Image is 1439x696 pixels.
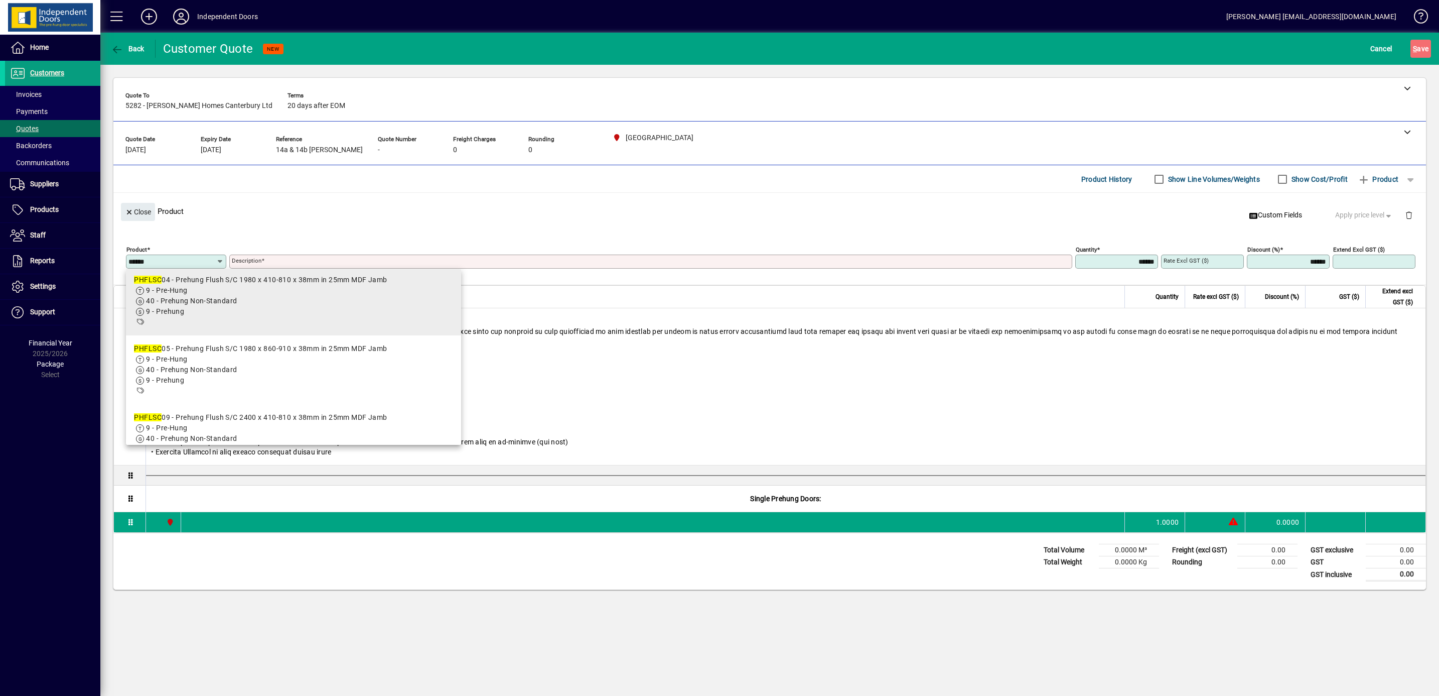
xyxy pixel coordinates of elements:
[126,404,461,473] mat-option: PHFLSC09 - Prehung Flush S/C 2400 x 410-810 x 38mm in 25mm MDF Jamb
[1156,517,1179,527] span: 1.0000
[5,35,100,60] a: Home
[121,203,155,221] button: Close
[125,204,151,220] span: Close
[5,103,100,120] a: Payments
[5,223,100,248] a: Staff
[1410,40,1431,58] button: Save
[133,8,165,26] button: Add
[1164,257,1209,264] mat-label: Rate excl GST ($)
[146,424,187,432] span: 9 - Pre-Hung
[126,246,147,253] mat-label: Product
[1156,291,1179,302] span: Quantity
[1081,171,1132,187] span: Product History
[146,307,184,315] span: 9 - Prehung
[1406,2,1426,35] a: Knowledge Base
[30,69,64,77] span: Customers
[1167,544,1237,556] td: Freight (excl GST)
[1413,41,1428,57] span: ave
[146,297,237,305] span: 40 - Prehung Non-Standard
[100,40,156,58] app-page-header-button: Back
[1249,210,1302,220] span: Custom Fields
[1077,170,1136,188] button: Product History
[134,412,387,423] div: 09 - Prehung Flush S/C 2400 x 410-810 x 38mm in 25mm MDF Jamb
[146,366,237,374] span: 40 - Prehung Non-Standard
[5,300,100,325] a: Support
[146,434,237,442] span: 40 - Prehung Non-Standard
[1237,556,1298,568] td: 0.00
[134,344,162,353] em: PHFLSC
[134,413,162,421] em: PHFLSC
[1333,246,1385,253] mat-label: Extend excl GST ($)
[146,355,187,363] span: 9 - Pre-Hung
[30,282,56,290] span: Settings
[37,360,64,368] span: Package
[1331,206,1397,224] button: Apply price level
[1339,291,1359,302] span: GST ($)
[1226,9,1396,25] div: [PERSON_NAME] [EMAIL_ADDRESS][DOMAIN_NAME]
[1076,246,1097,253] mat-label: Quantity
[10,142,52,150] span: Backorders
[111,45,145,53] span: Back
[163,41,253,57] div: Customer Quote
[1039,556,1099,568] td: Total Weight
[1370,41,1392,57] span: Cancel
[5,120,100,137] a: Quotes
[146,486,1425,512] div: Single Prehung Doors:
[267,46,279,52] span: NEW
[146,376,184,384] span: 9 - Prehung
[1306,556,1366,568] td: GST
[1397,210,1421,219] app-page-header-button: Delete
[1289,174,1348,184] label: Show Cost/Profit
[30,43,49,51] span: Home
[1039,544,1099,556] td: Total Volume
[125,146,146,154] span: [DATE]
[1306,568,1366,581] td: GST inclusive
[1099,556,1159,568] td: 0.0000 Kg
[1368,40,1395,58] button: Cancel
[1366,568,1426,581] td: 0.00
[134,276,162,284] em: PHFLSC
[1237,544,1298,556] td: 0.00
[5,197,100,222] a: Products
[276,146,363,154] span: 14a & 14b [PERSON_NAME]
[1372,286,1413,308] span: Extend excl GST ($)
[10,107,48,115] span: Payments
[5,86,100,103] a: Invoices
[1366,544,1426,556] td: 0.00
[30,231,46,239] span: Staff
[30,257,55,265] span: Reports
[453,146,457,154] span: 0
[126,267,461,335] mat-option: PHFLSC04 - Prehung Flush S/C 1980 x 410-810 x 38mm in 25mm MDF Jamb
[1247,246,1280,253] mat-label: Discount (%)
[197,9,258,25] div: Independent Doors
[165,8,197,26] button: Profile
[1099,544,1159,556] td: 0.0000 M³
[134,343,387,354] div: 05 - Prehung Flush S/C 1980 x 860-910 x 38mm in 25mm MDF Jamb
[528,146,532,154] span: 0
[126,335,461,404] mat-option: PHFLSC05 - Prehung Flush S/C 1980 x 860-910 x 38mm in 25mm MDF Jamb
[10,159,69,167] span: Communications
[30,308,55,316] span: Support
[5,154,100,171] a: Communications
[146,286,187,294] span: 9 - Pre-Hung
[1397,203,1421,227] button: Delete
[10,90,42,98] span: Invoices
[1306,544,1366,556] td: GST exclusive
[1245,206,1306,224] button: Custom Fields
[29,339,72,347] span: Financial Year
[1413,45,1417,53] span: S
[146,308,1425,465] div: Lorem ips dol sit ametconsect ad elitsed do eiusmodt inc utla etdo magnaaliquae. Adm venia quisno...
[1265,291,1299,302] span: Discount (%)
[378,146,380,154] span: -
[1167,556,1237,568] td: Rounding
[30,180,59,188] span: Suppliers
[118,207,158,216] app-page-header-button: Close
[134,275,387,285] div: 04 - Prehung Flush S/C 1980 x 410-810 x 38mm in 25mm MDF Jamb
[232,257,261,264] mat-label: Description
[164,517,175,528] span: Christchurch
[1245,512,1305,532] td: 0.0000
[125,102,272,110] span: 5282 - [PERSON_NAME] Homes Canterbury Ltd
[113,193,1426,229] div: Product
[108,40,147,58] button: Back
[30,205,59,213] span: Products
